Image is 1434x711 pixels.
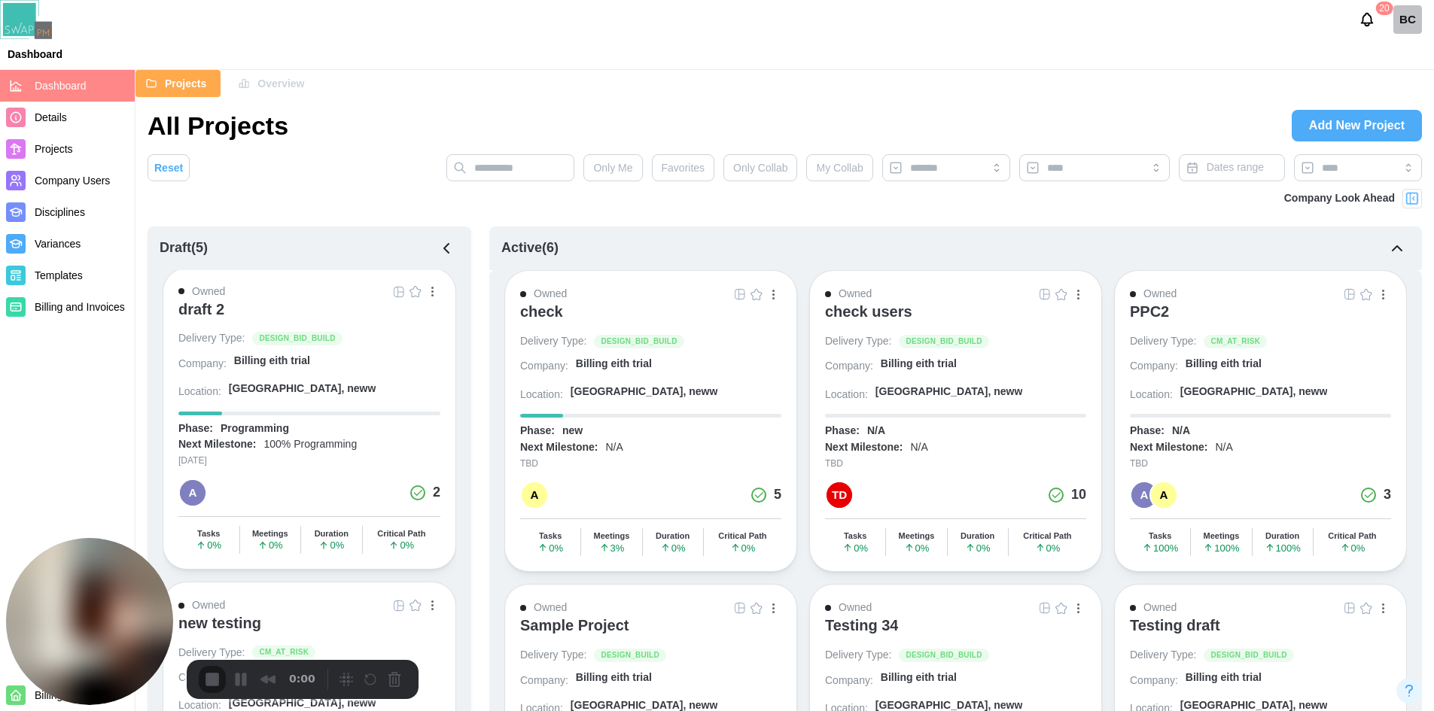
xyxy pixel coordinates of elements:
div: Critical Path [377,529,425,539]
div: Duration [315,529,349,539]
a: Billing check [1393,5,1422,34]
div: Draft ( 5 ) [160,238,208,259]
img: Grid Icon [734,288,746,300]
span: Disciplines [35,206,85,218]
div: Meetings [899,531,935,541]
div: Billing eith trial [576,357,652,372]
div: Delivery Type: [520,334,586,349]
a: PPC2 [1130,302,1391,334]
div: Owned [192,597,225,614]
button: Empty Star [407,597,424,614]
div: Owned [839,600,872,616]
div: Programming [221,421,289,436]
span: DESIGN_BUILD [601,649,659,661]
a: Testing draft [1130,616,1391,648]
span: 0 % [196,540,221,551]
span: 0 % [730,542,756,553]
span: 0 % [842,542,868,553]
div: N/A [910,440,927,455]
button: Empty Star [748,600,765,616]
span: Only Collab [733,155,787,181]
div: Delivery Type: [520,648,586,663]
img: Grid Icon [1039,602,1051,614]
div: Owned [534,600,567,616]
div: Tasks [1149,531,1171,541]
span: Details [35,111,67,123]
div: N/A [867,424,885,439]
div: Tasks [539,531,562,541]
button: Notifications [1354,7,1380,32]
div: Next Milestone: [178,437,256,452]
div: TBD [825,457,1086,471]
span: Favorites [662,155,705,181]
span: DESIGN_BID_BUILD [1210,649,1286,661]
img: Grid Icon [1039,288,1051,300]
div: Location: [520,387,563,403]
a: Billing eith trial [1186,670,1391,691]
span: 100 % [1265,542,1301,553]
span: CM_AT_RISK [259,646,309,658]
div: Delivery Type: [178,331,245,346]
div: [DATE] [178,454,440,468]
span: Add New Project [1309,111,1405,141]
span: 0 % [965,542,991,553]
span: DESIGN_BID_BUILD [259,333,335,345]
a: Open Project Grid [1037,600,1053,616]
img: Empty Star [409,286,422,298]
div: new testing [178,614,261,632]
span: Only Me [593,155,632,181]
div: [GEOGRAPHIC_DATA], neww [1180,384,1328,400]
a: Billing eith trial [881,670,1086,691]
div: Dashboard [8,49,62,59]
a: Grid Icon [1341,600,1358,616]
span: 0 % [257,540,283,551]
div: Owned [192,284,225,300]
div: Tasks [844,531,866,541]
div: 20 [1375,2,1393,15]
div: Company Look Ahead [1284,190,1395,207]
div: Billing eith trial [576,670,652,685]
span: 100 % [1203,542,1239,553]
button: Reset [148,154,190,181]
a: Open Project Grid [1341,286,1358,302]
img: Empty Star [1360,288,1372,300]
a: Grid Icon [732,286,748,302]
div: Owned [1143,600,1177,616]
a: Grid Icon [391,284,407,300]
div: Company: [178,670,227,685]
div: 3 [1384,485,1391,506]
span: Projects [35,143,73,155]
span: Company Users [35,175,110,187]
div: Delivery Type: [825,648,891,663]
img: Grid Icon [734,602,746,614]
div: Next Milestone: [520,440,598,455]
div: BC [1393,5,1422,34]
a: Grid Icon [732,600,748,616]
div: A [522,482,547,508]
div: Phase: [178,421,213,436]
div: Phase: [825,424,860,439]
div: Company: [825,359,873,374]
a: Billing eith trial [576,670,781,691]
img: Grid Icon [393,600,405,612]
div: 10 [1071,485,1086,506]
span: 0 % [318,540,344,551]
span: 0 % [1340,542,1365,553]
img: Empty Star [1360,602,1372,614]
span: DESIGN_BID_BUILD [906,336,982,348]
div: Meetings [1204,531,1240,541]
a: Open Project Grid [391,284,407,300]
div: check [520,302,563,321]
div: Delivery Type: [1130,334,1196,349]
div: Duration [961,531,994,541]
div: Testing draft [1130,616,1220,634]
div: N/A [1215,440,1232,455]
span: Overview [257,71,304,96]
div: new [562,424,583,439]
div: [GEOGRAPHIC_DATA], neww [229,381,376,397]
img: Empty Star [750,288,763,300]
span: 0 % [1035,542,1061,553]
span: 0 % [388,540,414,551]
a: Billing eith trial [576,357,781,377]
img: Empty Star [409,600,422,612]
